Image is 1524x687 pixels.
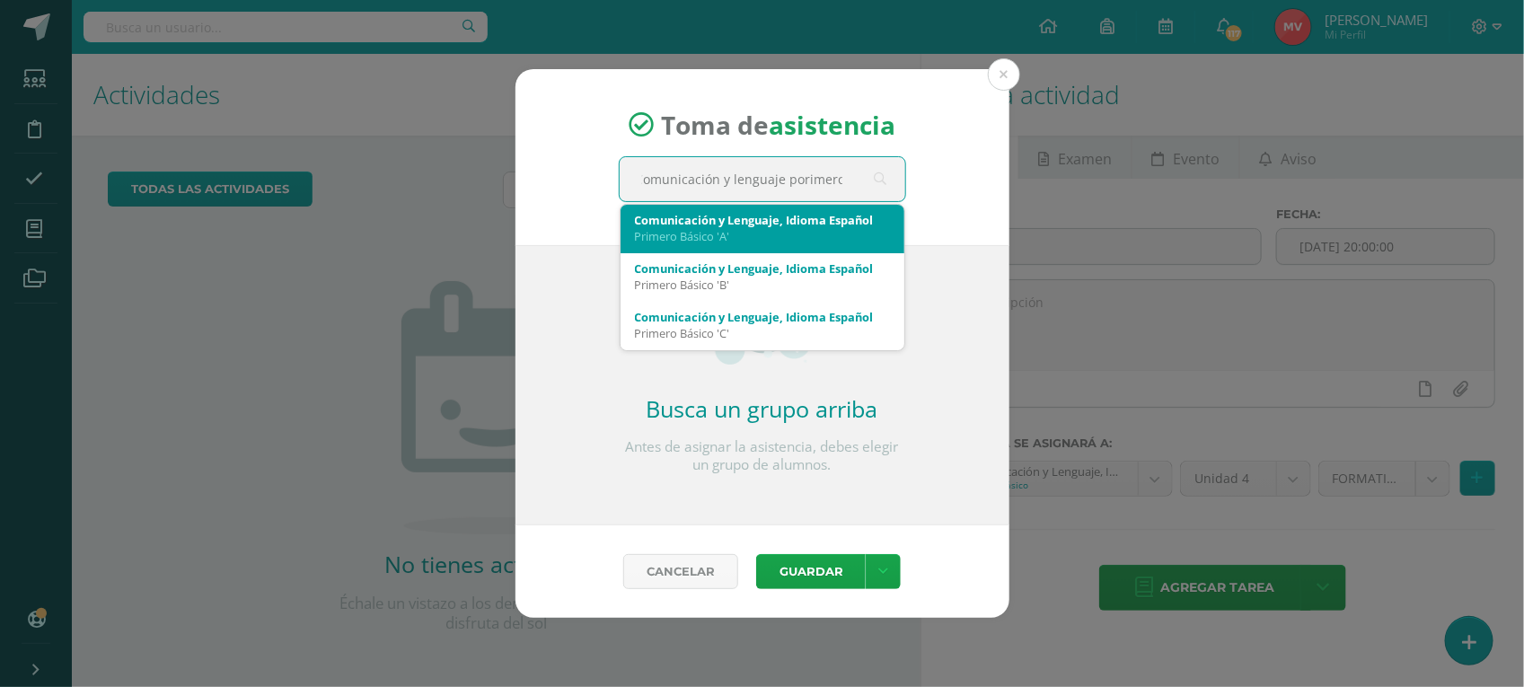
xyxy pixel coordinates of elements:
div: Comunicación y Lenguaje, Idioma Español [635,260,890,277]
div: Comunicación y Lenguaje, Idioma Español [635,212,890,228]
button: Guardar [756,554,866,589]
div: Primero Básico 'B' [635,277,890,293]
button: Close (Esc) [988,58,1020,91]
strong: asistencia [769,108,895,142]
a: Cancelar [623,554,738,589]
p: Antes de asignar la asistencia, debes elegir un grupo de alumnos. [619,438,906,474]
div: Primero Básico 'A' [635,228,890,244]
div: Primero Básico 'C' [635,325,890,341]
h2: Busca un grupo arriba [619,393,906,424]
span: Toma de [661,108,895,142]
input: Busca un grado o sección aquí... [620,157,905,201]
div: Comunicación y Lenguaje, Idioma Español [635,309,890,325]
